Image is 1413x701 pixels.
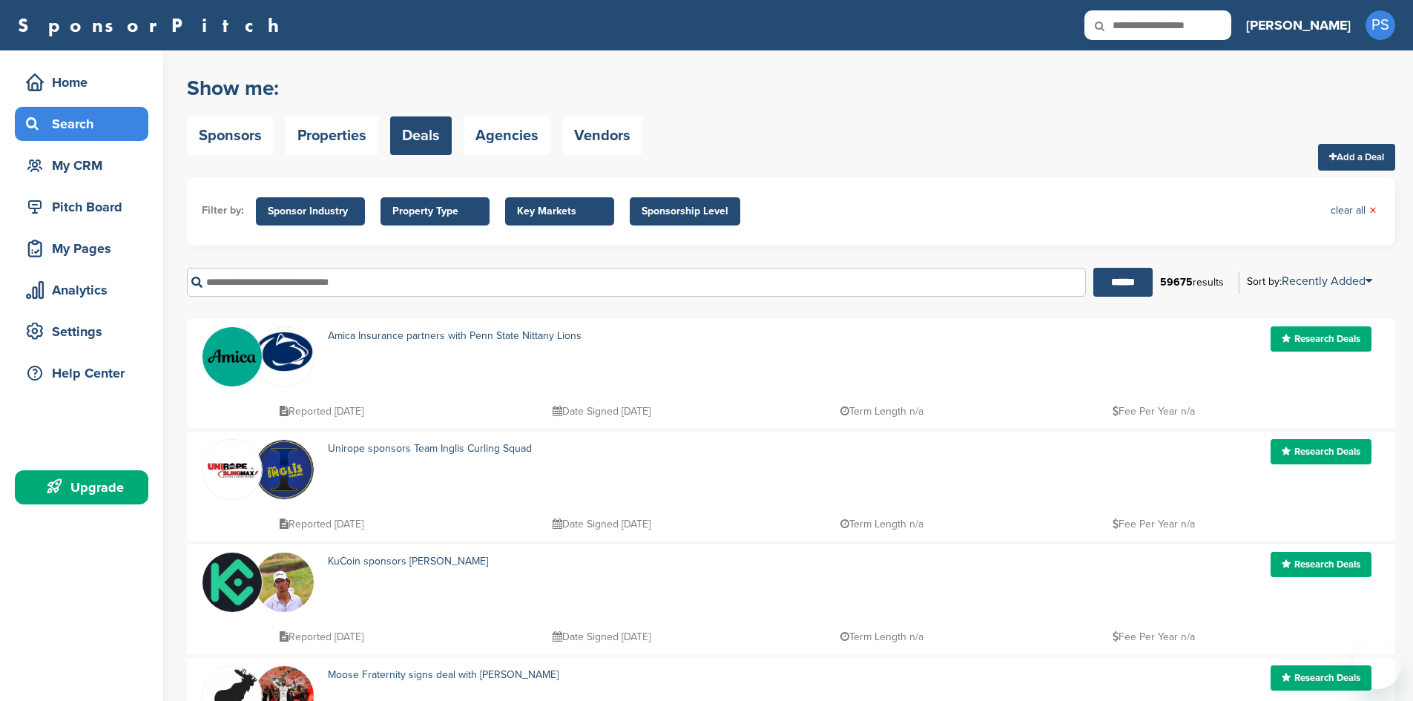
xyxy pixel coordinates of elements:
[1160,276,1193,289] b: 59675
[328,329,582,342] a: Amica Insurance partners with Penn State Nittany Lions
[22,277,148,303] div: Analytics
[15,356,148,390] a: Help Center
[22,152,148,179] div: My CRM
[286,116,378,155] a: Properties
[1113,628,1195,646] p: Fee Per Year n/a
[15,231,148,266] a: My Pages
[1271,439,1371,464] a: Research Deals
[22,360,148,386] div: Help Center
[1113,515,1195,533] p: Fee Per Year n/a
[15,190,148,224] a: Pitch Board
[15,273,148,307] a: Analytics
[202,553,262,612] img: jmj71fb 400x400
[280,628,363,646] p: Reported [DATE]
[1246,15,1351,36] h3: [PERSON_NAME]
[328,555,488,567] a: KuCoin sponsors [PERSON_NAME]
[280,402,363,421] p: Reported [DATE]
[1113,402,1195,421] p: Fee Per Year n/a
[22,111,148,137] div: Search
[642,203,728,220] span: Sponsorship Level
[1153,270,1231,295] div: results
[1318,144,1395,171] a: Add a Deal
[15,65,148,99] a: Home
[187,75,642,102] h2: Show me:
[268,203,353,220] span: Sponsor Industry
[1271,665,1371,691] a: Research Deals
[517,203,602,220] span: Key Markets
[464,116,550,155] a: Agencies
[280,515,363,533] p: Reported [DATE]
[15,107,148,141] a: Search
[1271,552,1371,577] a: Research Deals
[328,442,532,455] a: Unirope sponsors Team Inglis Curling Squad
[1282,274,1372,289] a: Recently Added
[15,470,148,504] a: Upgrade
[328,668,559,681] a: Moose Fraternity signs deal with [PERSON_NAME]
[840,402,923,421] p: Term Length n/a
[18,16,289,35] a: SponsorPitch
[254,553,314,636] img: Open uri20141112 64162 1m4tozd?1415806781
[22,318,148,345] div: Settings
[1271,326,1371,352] a: Research Deals
[22,235,148,262] div: My Pages
[553,515,650,533] p: Date Signed [DATE]
[22,194,148,220] div: Pitch Board
[22,474,148,501] div: Upgrade
[15,315,148,349] a: Settings
[187,116,274,155] a: Sponsors
[390,116,452,155] a: Deals
[1366,10,1395,40] span: PS
[1354,642,1401,689] iframe: Button to launch messaging window
[1247,275,1372,287] div: Sort by:
[840,515,923,533] p: Term Length n/a
[553,402,650,421] p: Date Signed [DATE]
[22,69,148,96] div: Home
[1246,9,1351,42] a: [PERSON_NAME]
[254,331,314,372] img: 170px penn state nittany lions logo.svg
[254,440,314,499] img: Iga3kywp 400x400
[1331,203,1377,219] a: clear all×
[202,203,244,219] li: Filter by:
[202,327,262,386] img: Trgrqf8g 400x400
[1369,203,1377,219] span: ×
[553,628,650,646] p: Date Signed [DATE]
[15,148,148,182] a: My CRM
[202,440,262,499] img: 308633180 592082202703760 345377490651361792 n
[392,203,478,220] span: Property Type
[562,116,642,155] a: Vendors
[840,628,923,646] p: Term Length n/a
